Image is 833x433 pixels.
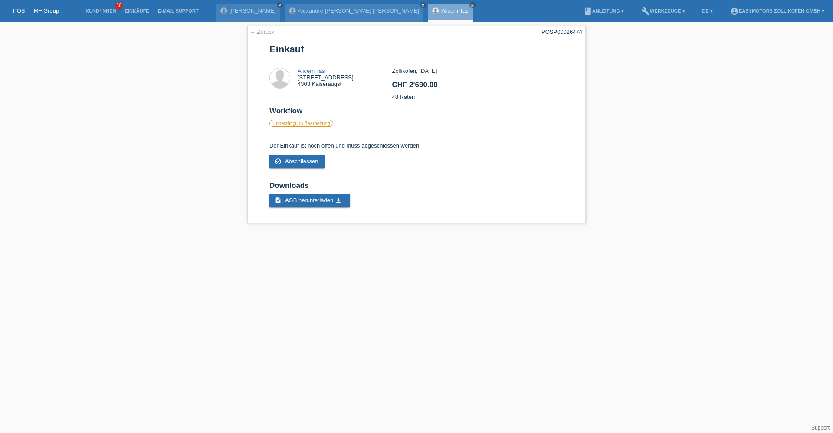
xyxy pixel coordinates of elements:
a: DE ▾ [698,8,717,13]
a: Alicem Tas [298,68,325,74]
h2: Downloads [269,181,564,194]
a: Alexandre [PERSON_NAME] [PERSON_NAME] [298,7,420,14]
h1: Einkauf [269,44,564,55]
a: Alicem Tas [441,7,469,14]
h2: CHF 2'690.00 [392,81,563,94]
h2: Workflow [269,107,564,120]
a: bookAnleitung ▾ [579,8,628,13]
p: Der Einkauf ist noch offen und muss abgeschlossen werden. [269,142,564,149]
label: Unbestätigt, in Bearbeitung [269,120,333,127]
a: [PERSON_NAME] [230,7,276,14]
a: description AGB herunterladen get_app [269,194,350,207]
i: get_app [335,197,342,204]
i: build [641,7,650,16]
a: POS — MF Group [13,7,59,14]
a: close [277,2,283,8]
a: buildWerkzeuge ▾ [637,8,689,13]
span: Abschliessen [285,158,318,164]
a: check_circle_outline Abschliessen [269,155,325,168]
i: account_circle [730,7,739,16]
i: close [421,3,425,7]
a: Einkäufe [120,8,153,13]
i: description [275,197,282,204]
a: Support [811,425,830,431]
i: close [278,3,282,7]
a: Kund*innen [81,8,120,13]
a: ← Zurück [250,29,274,35]
a: close [469,2,476,8]
i: book [584,7,592,16]
a: account_circleEasymotors Zollikofen GmbH ▾ [726,8,829,13]
a: E-Mail Support [154,8,203,13]
a: close [420,2,426,8]
i: close [470,3,475,7]
div: Zollikofen, [DATE] 48 Raten [392,68,563,107]
div: POSP00026474 [541,29,582,35]
span: 36 [115,2,123,10]
span: AGB herunterladen [285,197,333,203]
i: check_circle_outline [275,158,282,165]
div: [STREET_ADDRESS] 4303 Kaiseraugst [298,68,354,87]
